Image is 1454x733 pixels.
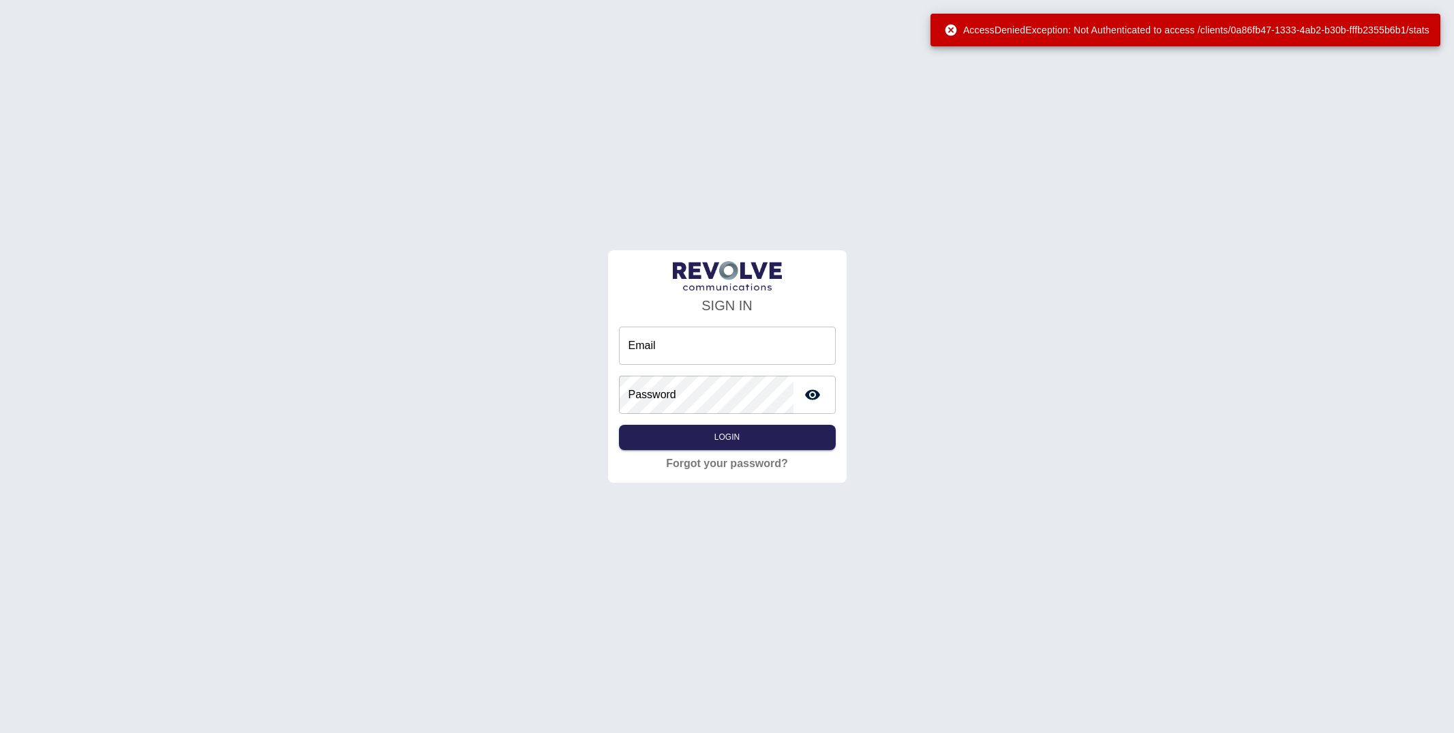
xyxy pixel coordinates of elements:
div: AccessDeniedException: Not Authenticated to access /clients/0a86fb47-1333-4ab2-b30b-fffb2355b6b1/... [944,18,1429,42]
a: Forgot your password? [666,455,788,472]
h4: SIGN IN [619,295,836,316]
button: toggle password visibility [799,381,826,408]
img: LogoText [673,261,782,290]
button: Login [619,425,836,450]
